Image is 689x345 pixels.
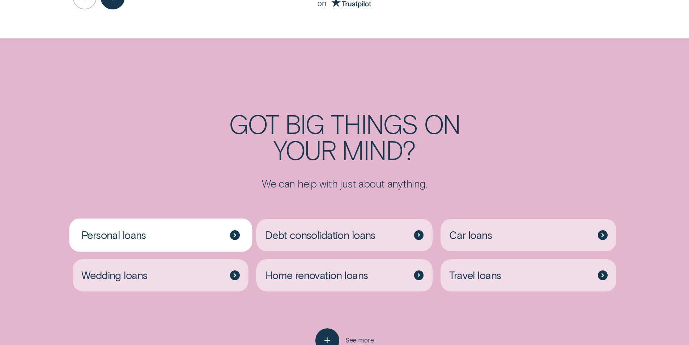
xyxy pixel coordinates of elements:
span: Car loans [449,228,492,241]
span: See more [345,336,374,344]
a: Wedding loans [73,259,249,291]
p: We can help with just about anything. [187,177,501,190]
span: Personal loans [81,228,146,241]
a: Debt consolidation loans [256,219,433,251]
span: Debt consolidation loans [265,228,375,241]
a: Travel loans [441,259,617,291]
h2: Got big things on your mind? [187,111,501,162]
a: Car loans [441,219,617,251]
span: Travel loans [449,269,501,282]
a: Personal loans [73,219,249,251]
span: Wedding loans [81,269,148,282]
span: Home renovation loans [265,269,368,282]
a: Home renovation loans [256,259,433,291]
